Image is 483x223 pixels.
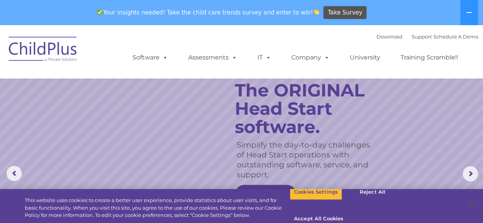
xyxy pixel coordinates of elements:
span: Take Survey [328,6,362,19]
a: Training Scramble!! [393,50,466,65]
span: Phone number [106,82,139,87]
a: Support [412,34,432,40]
button: Cookies Settings [290,184,342,200]
rs-layer: The ORIGINAL Head Start software. [235,81,386,136]
a: Assessments [181,50,245,65]
a: Schedule A Demo [433,34,478,40]
a: University [342,50,388,65]
a: Learn More [236,185,296,201]
span: Your insights needed! Take the child care trends survey and enter to win! [94,5,323,20]
img: ChildPlus by Procare Solutions [5,31,81,69]
img: 👏 [313,9,319,15]
span: Last name [106,50,129,56]
a: Download [376,34,402,40]
a: Software [125,50,176,65]
img: ✅ [97,9,103,15]
a: IT [250,50,279,65]
button: Close [462,197,479,214]
div: This website uses cookies to create a better user experience, provide statistics about user visit... [25,197,290,219]
button: Reject All [349,184,396,200]
a: Company [284,50,337,65]
a: Take Survey [323,6,367,19]
font: | [376,34,478,40]
rs-layer: Simplify the day-to-day challenges of Head Start operations with outstanding software, service, a... [237,140,378,180]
